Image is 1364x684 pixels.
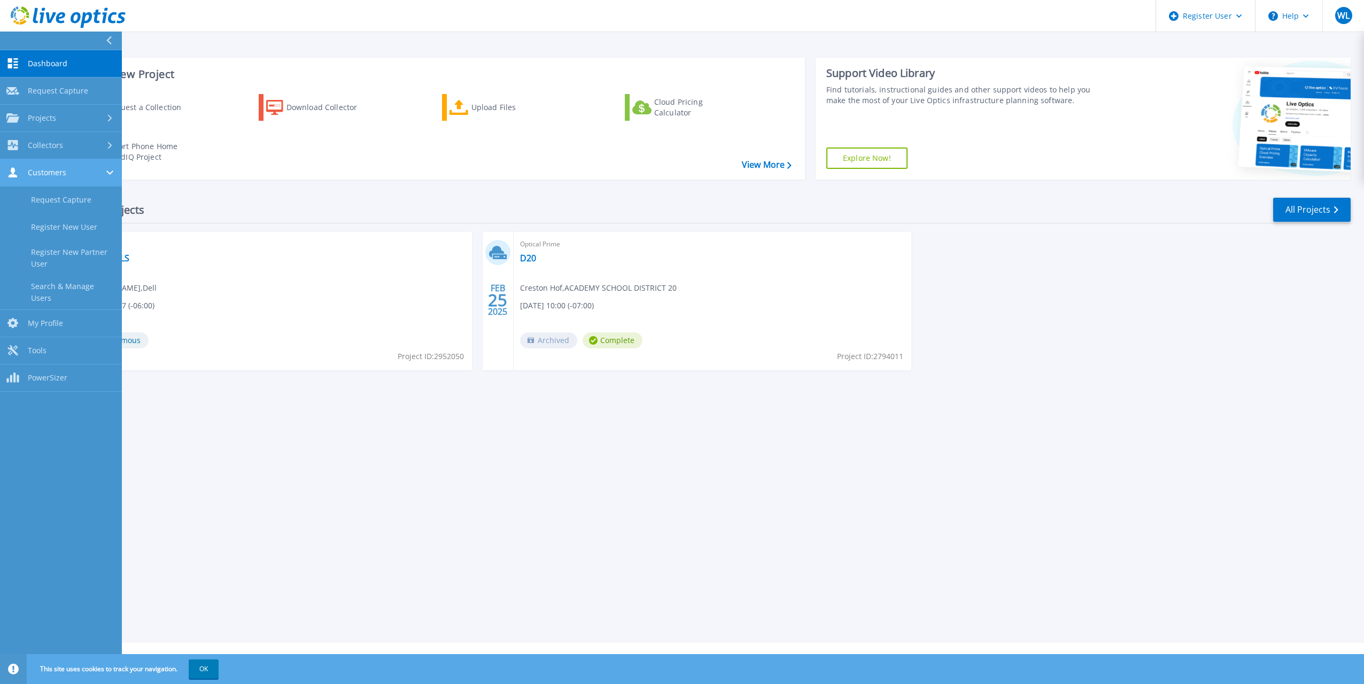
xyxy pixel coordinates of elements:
span: My Profile [28,318,63,328]
div: Request a Collection [106,97,192,118]
span: This site uses cookies to track your navigation. [29,659,219,679]
a: View More [742,160,792,170]
span: Tools [28,346,46,355]
span: Dashboard [28,59,67,68]
h3: Start a New Project [76,68,791,80]
span: Projects [28,113,56,123]
span: [DATE] 10:00 (-07:00) [520,300,594,312]
a: Request a Collection [76,94,195,121]
span: Request Capture [28,86,88,96]
span: Complete [583,332,642,348]
div: FEB 2025 [487,281,508,320]
div: Find tutorials, instructional guides and other support videos to help you make the most of your L... [826,84,1103,106]
span: WL [1337,11,1350,20]
a: D20 [520,253,536,263]
div: Support Video Library [826,66,1103,80]
span: Optical Prime [520,238,905,250]
a: Upload Files [442,94,561,121]
a: All Projects [1273,198,1351,222]
span: PowerSizer [28,373,67,383]
span: Customers [28,168,66,177]
div: Download Collector [286,97,372,118]
span: Project ID: 2952050 [398,351,464,362]
a: Explore Now! [826,147,908,169]
a: Cloud Pricing Calculator [625,94,744,121]
button: OK [189,659,219,679]
span: Collectors [28,141,63,150]
span: Creston Hof , ACADEMY SCHOOL DISTRICT 20 [520,282,677,294]
a: Download Collector [259,94,378,121]
span: Archived [520,332,577,348]
div: Import Phone Home CloudIQ Project [105,141,188,162]
div: Cloud Pricing Calculator [654,97,740,118]
span: Project ID: 2794011 [837,351,903,362]
span: 25 [488,296,507,305]
span: Optical Prime [81,238,466,250]
div: Upload Files [471,97,557,118]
